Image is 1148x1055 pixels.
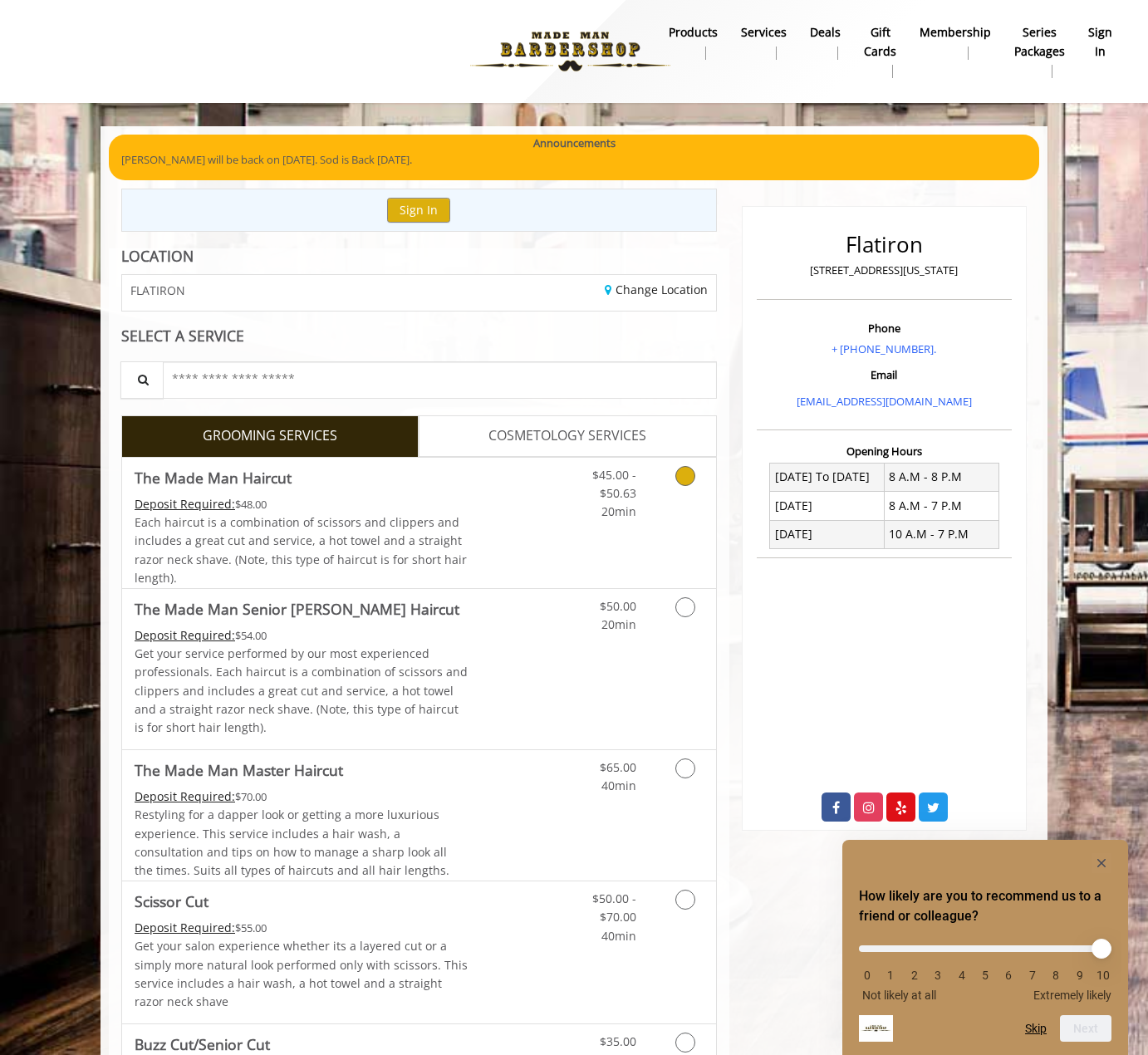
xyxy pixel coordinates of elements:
li: 2 [906,969,923,982]
a: MembershipMembership [908,21,1003,64]
td: 8 A.M - 8 P.M [884,463,998,491]
span: This service needs some Advance to be paid before we block your appointment [135,788,235,804]
span: COSMETOLOGY SERVICES [488,425,646,447]
span: Restyling for a dapper look or getting a more luxurious experience. This service includes a hair ... [135,807,449,878]
button: Service Search [120,361,164,399]
span: $65.00 [600,759,636,775]
b: The Made Man Haircut [135,466,292,489]
a: Change Location [605,282,708,297]
div: $54.00 [135,626,469,645]
b: Deals [810,23,841,42]
li: 7 [1024,969,1041,982]
span: Extremely likely [1033,989,1111,1002]
b: The Made Man Master Haircut [135,758,343,782]
button: Next question [1060,1015,1111,1042]
div: $70.00 [135,788,469,806]
a: [EMAIL_ADDRESS][DOMAIN_NAME] [797,394,972,409]
li: 4 [954,969,970,982]
b: products [669,23,718,42]
div: SELECT A SERVICE [121,328,717,344]
td: [DATE] To [DATE] [770,463,885,491]
p: Get your salon experience whether its a layered cut or a simply more natural look performed only ... [135,937,469,1012]
span: $50.00 - $70.00 [592,891,636,925]
td: 10 A.M - 7 P.M [884,520,998,548]
li: 1 [882,969,899,982]
span: FLATIRON [130,284,185,297]
span: 20min [601,503,636,519]
span: This service needs some Advance to be paid before we block your appointment [135,627,235,643]
b: gift cards [864,23,896,61]
li: 5 [977,969,993,982]
span: Each haircut is a combination of scissors and clippers and includes a great cut and service, a ho... [135,514,467,586]
b: sign in [1088,23,1112,61]
td: 8 A.M - 7 P.M [884,492,998,520]
a: Gift cardsgift cards [852,21,908,82]
a: + [PHONE_NUMBER]. [832,341,936,356]
b: Membership [920,23,991,42]
div: How likely are you to recommend us to a friend or colleague? Select an option from 0 to 10, with ... [859,853,1111,1042]
p: Get your service performed by our most experienced professionals. Each haircut is a combination o... [135,645,469,738]
span: 40min [601,778,636,793]
span: 20min [601,616,636,632]
b: Services [741,23,787,42]
span: This service needs some Advance to be paid before we block your appointment [135,920,235,935]
p: [PERSON_NAME] will be back on [DATE]. Sod is Back [DATE]. [121,151,1027,169]
a: DealsDeals [798,21,852,64]
b: Announcements [533,135,616,152]
span: $45.00 - $50.63 [592,467,636,501]
div: $55.00 [135,919,469,937]
td: [DATE] [770,520,885,548]
li: 0 [859,969,876,982]
h3: Phone [761,322,1008,334]
li: 3 [930,969,946,982]
h3: Opening Hours [757,445,1012,457]
b: Scissor Cut [135,890,209,913]
p: [STREET_ADDRESS][US_STATE] [761,262,1008,279]
h3: Email [761,369,1008,380]
span: Not likely at all [862,989,936,1002]
div: How likely are you to recommend us to a friend or colleague? Select an option from 0 to 10, with ... [859,933,1111,1002]
span: This service needs some Advance to be paid before we block your appointment [135,496,235,512]
h2: Flatiron [761,233,1008,257]
img: Made Man Barbershop logo [456,6,684,97]
h2: How likely are you to recommend us to a friend or colleague? Select an option from 0 to 10, with ... [859,886,1111,926]
b: Series packages [1014,23,1065,61]
button: Hide survey [1092,853,1111,873]
button: Skip [1025,1022,1047,1035]
span: $35.00 [600,1033,636,1049]
b: LOCATION [121,246,194,266]
li: 9 [1072,969,1088,982]
a: sign insign in [1077,21,1124,64]
span: 40min [601,928,636,944]
b: The Made Man Senior [PERSON_NAME] Haircut [135,597,459,621]
a: ServicesServices [729,21,798,64]
span: GROOMING SERVICES [203,425,337,447]
a: Series packagesSeries packages [1003,21,1077,82]
span: $50.00 [600,598,636,614]
li: 10 [1095,969,1111,982]
div: $48.00 [135,495,469,513]
td: [DATE] [770,492,885,520]
li: 6 [1000,969,1017,982]
button: Sign In [387,198,450,222]
li: 8 [1047,969,1064,982]
a: Productsproducts [657,21,729,64]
